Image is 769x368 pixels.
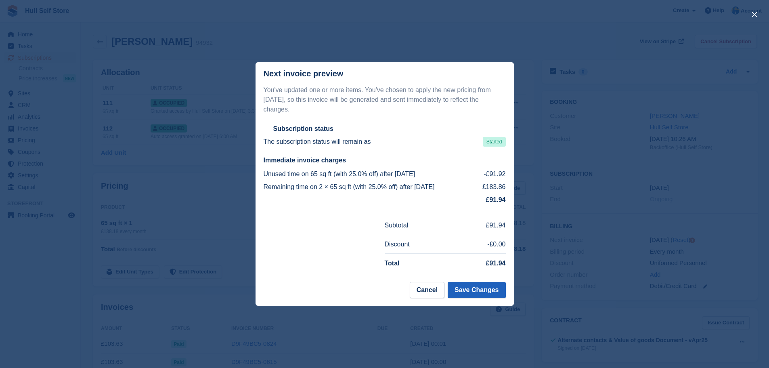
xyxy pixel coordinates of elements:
td: £183.86 [476,181,505,193]
button: close [748,8,761,21]
p: You've updated one or more items. You've chosen to apply the new pricing from [DATE], so this inv... [264,85,506,114]
td: Discount [385,235,453,254]
td: -£0.00 [452,235,505,254]
button: Save Changes [448,282,505,298]
td: £91.94 [452,216,505,235]
p: Next invoice preview [264,69,344,78]
td: -£91.92 [476,168,505,181]
strong: £91.94 [486,260,506,267]
button: Cancel [410,282,444,298]
strong: Total [385,260,400,267]
h2: Immediate invoice charges [264,156,506,164]
td: Subtotal [385,216,453,235]
td: Remaining time on 2 × 65 sq ft (with 25.0% off) after [DATE] [264,181,477,193]
td: Unused time on 65 sq ft (with 25.0% off) after [DATE] [264,168,477,181]
p: The subscription status will remain as [264,137,371,147]
strong: £91.94 [486,196,506,203]
span: Started [483,137,506,147]
h2: Subscription status [273,125,333,133]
